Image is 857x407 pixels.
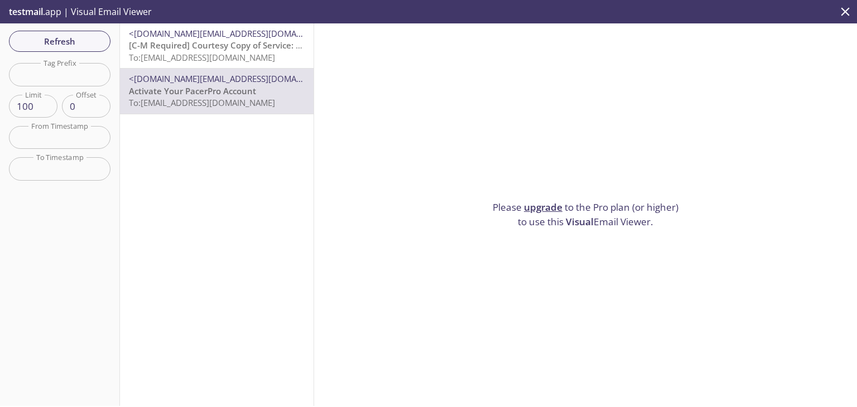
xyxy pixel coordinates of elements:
span: <[DOMAIN_NAME][EMAIL_ADDRESS][DOMAIN_NAME]> [129,73,339,84]
span: [C-M Required] Courtesy Copy of Service: [PERSON_NAME] [PERSON_NAME] v NVENT THERMAL LLC, 2025057... [129,40,625,51]
span: Visual [566,215,594,228]
span: <[DOMAIN_NAME][EMAIL_ADDRESS][DOMAIN_NAME]> [129,28,339,39]
span: To: [EMAIL_ADDRESS][DOMAIN_NAME] [129,52,275,63]
button: Refresh [9,31,110,52]
nav: emails [120,23,314,114]
a: upgrade [524,201,562,214]
div: <[DOMAIN_NAME][EMAIL_ADDRESS][DOMAIN_NAME]>[C-M Required] Courtesy Copy of Service: [PERSON_NAME]... [120,23,314,68]
div: <[DOMAIN_NAME][EMAIL_ADDRESS][DOMAIN_NAME]>Activate Your PacerPro AccountTo:[EMAIL_ADDRESS][DOMAI... [120,69,314,113]
span: testmail [9,6,43,18]
p: Please to the Pro plan (or higher) to use this Email Viewer. [488,200,683,229]
span: Refresh [18,34,102,49]
span: To: [EMAIL_ADDRESS][DOMAIN_NAME] [129,97,275,108]
span: Activate Your PacerPro Account [129,85,256,96]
